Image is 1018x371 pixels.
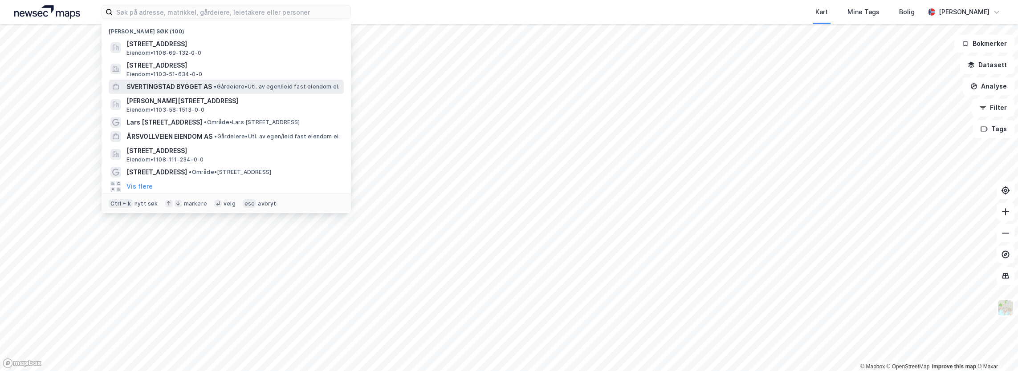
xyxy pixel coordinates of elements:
div: Kontrollprogram for chat [973,328,1018,371]
span: Lars [STREET_ADDRESS] [126,117,202,128]
button: Bokmerker [954,35,1014,52]
img: logo.a4113a55bc3d86da70a041830d287a7e.svg [14,5,80,19]
span: [STREET_ADDRESS] [126,167,187,177]
div: Mine Tags [847,7,880,17]
span: Område • [STREET_ADDRESS] [189,169,271,176]
span: [PERSON_NAME][STREET_ADDRESS] [126,96,340,106]
div: velg [224,200,236,207]
div: avbryt [258,200,276,207]
button: Vis flere [126,181,153,192]
button: Datasett [960,56,1014,74]
span: Eiendom • 1108-69-132-0-0 [126,49,201,56]
span: Gårdeiere • Utl. av egen/leid fast eiendom el. [214,83,339,90]
div: Kart [815,7,828,17]
span: • [214,133,217,140]
input: Søk på adresse, matrikkel, gårdeiere, leietakere eller personer [113,5,350,19]
iframe: Chat Widget [973,328,1018,371]
span: • [214,83,216,90]
div: Ctrl + k [109,199,133,208]
span: Gårdeiere • Utl. av egen/leid fast eiendom el. [214,133,340,140]
div: [PERSON_NAME] [939,7,989,17]
div: nytt søk [134,200,158,207]
span: [STREET_ADDRESS] [126,145,340,156]
span: SVERTINGSTAD BYGGET AS [126,81,212,92]
a: Mapbox [860,363,885,370]
div: Bolig [899,7,915,17]
span: ÅRSVOLLVEIEN EIENDOM AS [126,131,212,142]
img: Z [997,299,1014,316]
span: Eiendom • 1103-51-634-0-0 [126,71,202,78]
a: Mapbox homepage [3,358,42,368]
button: Filter [972,99,1014,117]
a: OpenStreetMap [887,363,930,370]
span: Eiendom • 1103-58-1513-0-0 [126,106,204,113]
div: [PERSON_NAME] søk (100) [102,21,351,37]
button: Tags [973,120,1014,138]
div: markere [184,200,207,207]
span: [STREET_ADDRESS] [126,39,340,49]
span: [STREET_ADDRESS] [126,60,340,71]
span: • [204,119,207,125]
span: Eiendom • 1108-111-234-0-0 [126,156,204,163]
button: Analyse [963,77,1014,95]
span: Område • Lars [STREET_ADDRESS] [204,119,300,126]
a: Improve this map [932,363,976,370]
span: • [189,169,191,175]
div: esc [243,199,257,208]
